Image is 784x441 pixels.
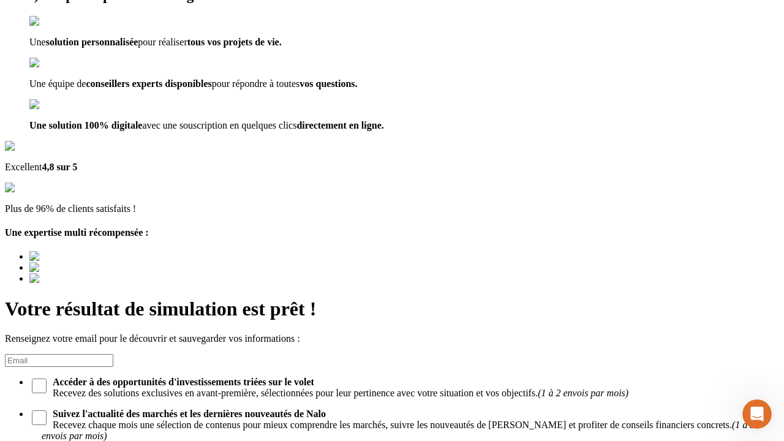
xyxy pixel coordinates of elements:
em: (1 à 3 envois par mois) [42,420,755,441]
input: Email [5,354,113,367]
img: Best savings advice award [29,262,143,273]
span: conseillers experts disponibles [86,78,211,89]
iframe: Intercom live chat [742,399,772,429]
span: Une solution 100% digitale [29,120,142,130]
span: Recevez des solutions exclusives en avant-première, sélectionnées pour leur pertinence avec votre... [42,377,779,399]
p: Renseignez votre email pour le découvrir et sauvegarder vos informations : [5,333,779,344]
span: pour réaliser [138,37,187,47]
span: 4,8 sur 5 [42,162,77,172]
span: Une équipe de [29,78,86,89]
span: directement en ligne. [296,120,383,130]
img: checkmark [29,16,82,27]
span: pour répondre à toutes [212,78,300,89]
p: Plus de 96% de clients satisfaits ! [5,203,779,214]
span: avec une souscription en quelques clics [142,120,296,130]
p: Recevez chaque mois une sélection de contenus pour mieux comprendre les marchés, suivre les nouve... [42,409,755,441]
img: checkmark [29,58,82,69]
img: Best savings advice award [29,251,143,262]
h1: Votre résultat de simulation est prêt ! [5,298,779,320]
span: solution personnalisée [46,37,138,47]
img: checkmark [29,99,82,110]
span: vos questions. [300,78,357,89]
input: Accéder à des opportunités d'investissements triées sur le voletRecevez des solutions exclusives ... [32,379,47,393]
strong: Suivez l'actualité des marchés et les dernières nouveautés de Nalo [53,409,326,419]
img: reviews stars [5,183,66,194]
strong: Accéder à des opportunités d'investissements triées sur le volet [53,377,314,387]
em: (1 à 2 envois par mois) [538,388,628,398]
span: Une [29,37,46,47]
input: Suivez l'actualité des marchés et les dernières nouveautés de NaloRecevez chaque mois une sélecti... [32,410,47,425]
img: Google Review [5,141,76,152]
span: tous vos projets de vie. [187,37,282,47]
img: Best savings advice award [29,273,143,284]
span: Excellent [5,162,42,172]
h4: Une expertise multi récompensée : [5,227,779,238]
